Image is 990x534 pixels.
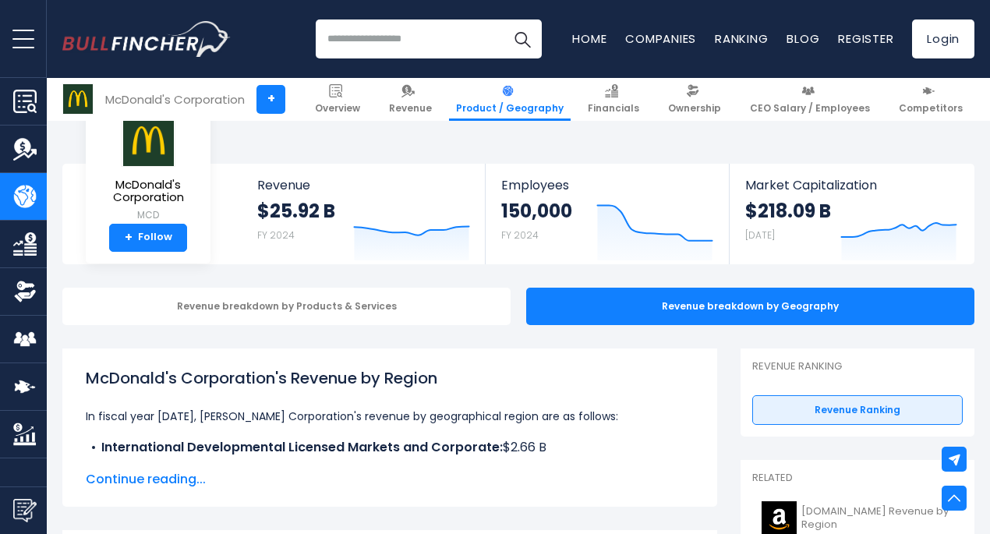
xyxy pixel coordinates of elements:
[105,90,245,108] div: McDonald's Corporation
[97,114,199,224] a: McDonald's Corporation MCD
[63,84,93,114] img: MCD logo
[572,30,606,47] a: Home
[745,228,775,242] small: [DATE]
[486,164,728,264] a: Employees 150,000 FY 2024
[125,231,133,245] strong: +
[892,78,970,121] a: Competitors
[501,228,539,242] small: FY 2024
[501,178,712,193] span: Employees
[86,457,694,476] li: $12.63 B
[98,179,198,204] span: McDonald's Corporation
[315,102,360,115] span: Overview
[750,102,870,115] span: CEO Salary / Employees
[101,457,308,475] b: International Operated Markets:
[257,228,295,242] small: FY 2024
[661,78,728,121] a: Ownership
[588,102,639,115] span: Financials
[86,438,694,457] li: $2.66 B
[456,102,564,115] span: Product / Geography
[668,102,721,115] span: Ownership
[382,78,439,121] a: Revenue
[62,21,230,57] a: Go to homepage
[743,78,877,121] a: CEO Salary / Employees
[801,505,953,532] span: [DOMAIN_NAME] Revenue by Region
[838,30,893,47] a: Register
[752,360,963,373] p: Revenue Ranking
[13,280,37,303] img: Ownership
[101,438,503,456] b: International Developmental Licensed Markets and Corporate:
[899,102,963,115] span: Competitors
[109,224,187,252] a: +Follow
[752,395,963,425] a: Revenue Ranking
[581,78,646,121] a: Financials
[62,288,511,325] div: Revenue breakdown by Products & Services
[242,164,486,264] a: Revenue $25.92 B FY 2024
[121,115,175,167] img: MCD logo
[501,199,572,223] strong: 150,000
[912,19,974,58] a: Login
[745,199,831,223] strong: $218.09 B
[625,30,696,47] a: Companies
[86,366,694,390] h1: McDonald's Corporation's Revenue by Region
[526,288,974,325] div: Revenue breakdown by Geography
[715,30,768,47] a: Ranking
[503,19,542,58] button: Search
[98,208,198,222] small: MCD
[308,78,367,121] a: Overview
[389,102,432,115] span: Revenue
[86,407,694,426] p: In fiscal year [DATE], [PERSON_NAME] Corporation's revenue by geographical region are as follows:
[745,178,957,193] span: Market Capitalization
[752,472,963,485] p: Related
[449,78,571,121] a: Product / Geography
[86,470,694,489] span: Continue reading...
[257,178,470,193] span: Revenue
[256,85,285,114] a: +
[787,30,819,47] a: Blog
[730,164,973,264] a: Market Capitalization $218.09 B [DATE]
[62,21,231,57] img: Bullfincher logo
[257,199,335,223] strong: $25.92 B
